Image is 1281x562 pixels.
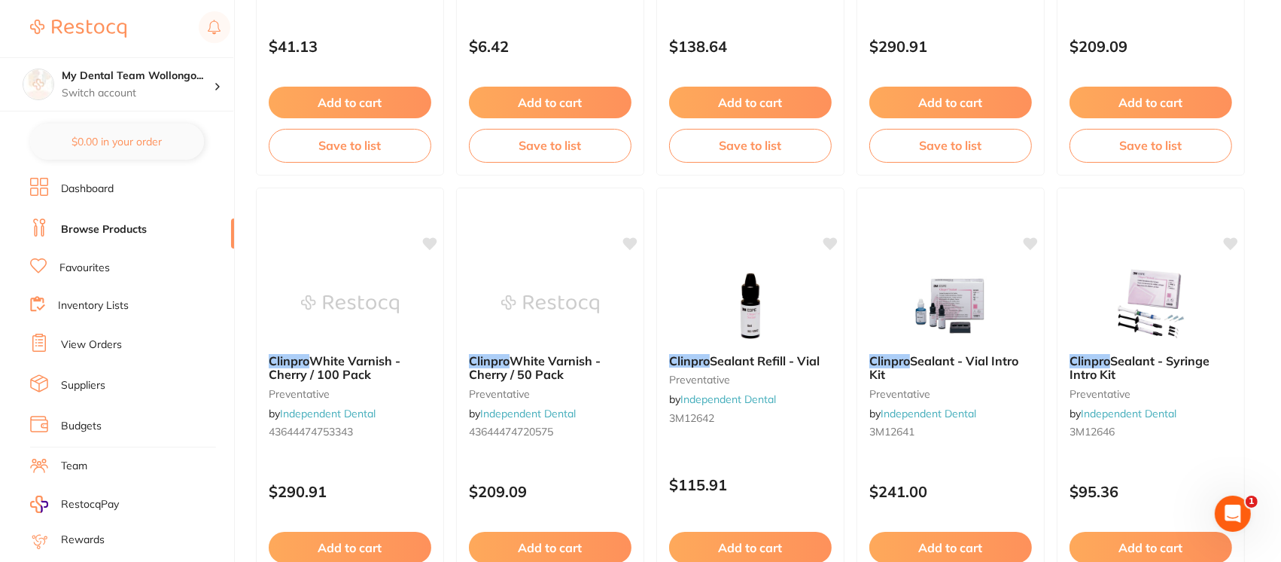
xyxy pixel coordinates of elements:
[869,353,1018,382] span: Sealant - Vial Intro Kit
[469,407,576,420] span: by
[269,354,431,382] b: Clinpro White Varnish - Cherry / 100 Pack
[669,411,714,425] span: 3M12642
[469,483,631,500] p: $209.09
[1246,496,1258,508] span: 1
[469,38,631,55] p: $6.42
[869,483,1032,500] p: $241.00
[61,182,114,197] a: Dashboard
[30,124,204,160] button: $0.00 in your order
[269,407,376,420] span: by
[1102,267,1200,342] img: Clinpro Sealant - Syringe Intro Kit
[469,87,631,118] button: Add to cart
[869,87,1032,118] button: Add to cart
[23,69,53,99] img: My Dental Team Wollongong
[1070,388,1232,400] small: preventative
[501,267,599,342] img: Clinpro White Varnish - Cherry / 50 Pack
[269,388,431,400] small: preventative
[469,129,631,162] button: Save to list
[269,353,309,368] em: Clinpro
[669,353,710,368] em: Clinpro
[61,419,102,434] a: Budgets
[869,354,1032,382] b: Clinpro Sealant - Vial Intro Kit
[710,353,820,368] span: Sealant Refill - Vial
[469,353,601,382] span: White Varnish - Cherry / 50 Pack
[669,476,832,493] p: $115.91
[1081,407,1176,420] a: Independent Dental
[301,267,399,342] img: Clinpro White Varnish - Cherry / 100 Pack
[669,87,832,118] button: Add to cart
[469,425,553,438] span: 43644474720575
[1070,483,1232,500] p: $95.36
[1215,496,1251,532] iframe: Intercom live chat
[680,392,776,406] a: Independent Dental
[1070,425,1115,438] span: 3M12646
[269,353,400,382] span: White Varnish - Cherry / 100 Pack
[669,38,832,55] p: $138.64
[1070,354,1232,382] b: Clinpro Sealant - Syringe Intro Kit
[669,129,832,162] button: Save to list
[61,533,105,548] a: Rewards
[469,353,510,368] em: Clinpro
[902,267,1000,342] img: Clinpro Sealant - Vial Intro Kit
[269,87,431,118] button: Add to cart
[869,38,1032,55] p: $290.91
[59,261,110,276] a: Favourites
[30,11,126,46] a: Restocq Logo
[869,425,914,438] span: 3M12641
[1070,407,1176,420] span: by
[30,496,119,513] a: RestocqPay
[269,38,431,55] p: $41.13
[61,497,119,512] span: RestocqPay
[62,69,214,84] h4: My Dental Team Wollongong
[1070,129,1232,162] button: Save to list
[469,388,631,400] small: preventative
[869,388,1032,400] small: preventative
[881,407,976,420] a: Independent Dental
[61,338,122,353] a: View Orders
[269,129,431,162] button: Save to list
[480,407,576,420] a: Independent Dental
[269,425,353,438] span: 43644474753343
[61,378,105,393] a: Suppliers
[61,459,87,474] a: Team
[30,20,126,38] img: Restocq Logo
[62,86,214,101] p: Switch account
[1070,38,1232,55] p: $209.09
[58,298,129,313] a: Inventory Lists
[869,353,910,368] em: Clinpro
[269,483,431,500] p: $290.91
[1070,87,1232,118] button: Add to cart
[469,354,631,382] b: Clinpro White Varnish - Cherry / 50 Pack
[869,129,1032,162] button: Save to list
[669,354,832,368] b: Clinpro Sealant Refill - Vial
[869,407,976,420] span: by
[30,496,48,513] img: RestocqPay
[669,392,776,406] span: by
[669,374,832,386] small: preventative
[61,222,147,237] a: Browse Products
[701,267,799,342] img: Clinpro Sealant Refill - Vial
[280,407,376,420] a: Independent Dental
[1070,353,1110,368] em: Clinpro
[1070,353,1209,382] span: Sealant - Syringe Intro Kit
